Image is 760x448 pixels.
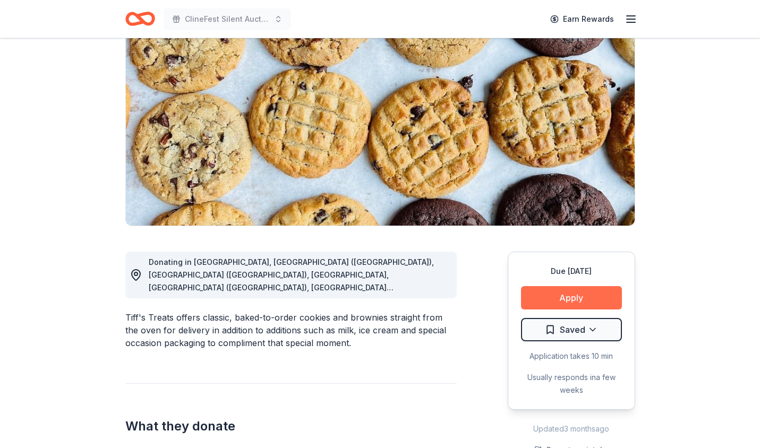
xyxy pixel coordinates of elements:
[164,8,291,30] button: ClineFest Silent Auction
[125,418,457,435] h2: What they donate
[521,286,622,309] button: Apply
[508,423,635,435] div: Updated 3 months ago
[149,257,436,343] span: Donating in [GEOGRAPHIC_DATA], [GEOGRAPHIC_DATA] ([GEOGRAPHIC_DATA]), [GEOGRAPHIC_DATA] ([GEOGRAP...
[560,323,585,337] span: Saved
[521,350,622,363] div: Application takes 10 min
[185,13,270,25] span: ClineFest Silent Auction
[125,311,457,349] div: Tiff's Treats offers classic, baked-to-order cookies and brownies straight from the oven for deli...
[125,6,155,31] a: Home
[544,10,620,29] a: Earn Rewards
[126,23,635,226] img: Image for Tiff's Treats
[521,265,622,278] div: Due [DATE]
[521,318,622,341] button: Saved
[521,371,622,397] div: Usually responds in a few weeks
